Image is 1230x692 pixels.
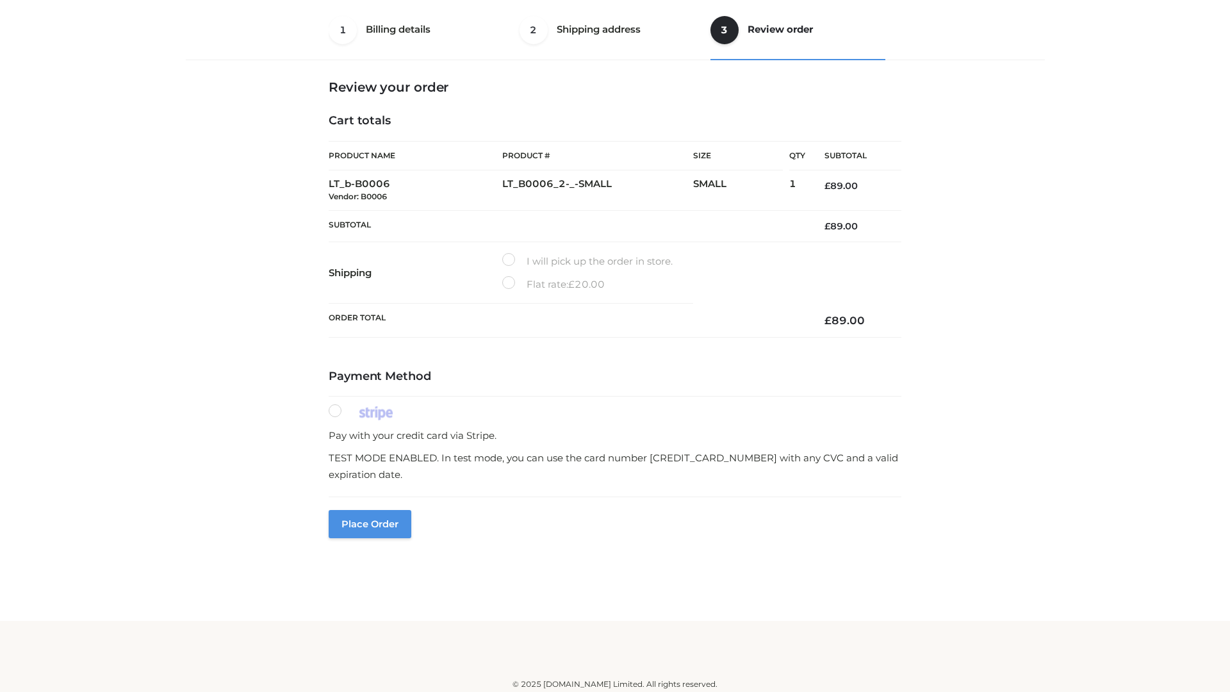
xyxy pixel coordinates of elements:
th: Size [693,142,783,170]
p: TEST MODE ENABLED. In test mode, you can use the card number [CREDIT_CARD_NUMBER] with any CVC an... [329,450,901,482]
h4: Cart totals [329,114,901,128]
label: Flat rate: [502,276,605,293]
h3: Review your order [329,79,901,95]
th: Subtotal [329,210,805,242]
span: £ [824,180,830,192]
span: £ [824,220,830,232]
span: £ [568,278,575,290]
h4: Payment Method [329,370,901,384]
bdi: 20.00 [568,278,605,290]
td: SMALL [693,170,789,211]
th: Qty [789,141,805,170]
th: Order Total [329,304,805,338]
div: © 2025 [DOMAIN_NAME] Limited. All rights reserved. [190,678,1040,691]
bdi: 89.00 [824,180,858,192]
td: LT_b-B0006 [329,170,502,211]
span: £ [824,314,832,327]
th: Product Name [329,141,502,170]
td: 1 [789,170,805,211]
th: Shipping [329,242,502,304]
bdi: 89.00 [824,314,865,327]
p: Pay with your credit card via Stripe. [329,427,901,444]
label: I will pick up the order in store. [502,253,673,270]
button: Place order [329,510,411,538]
td: LT_B0006_2-_-SMALL [502,170,693,211]
bdi: 89.00 [824,220,858,232]
th: Subtotal [805,142,901,170]
small: Vendor: B0006 [329,192,387,201]
th: Product # [502,141,693,170]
